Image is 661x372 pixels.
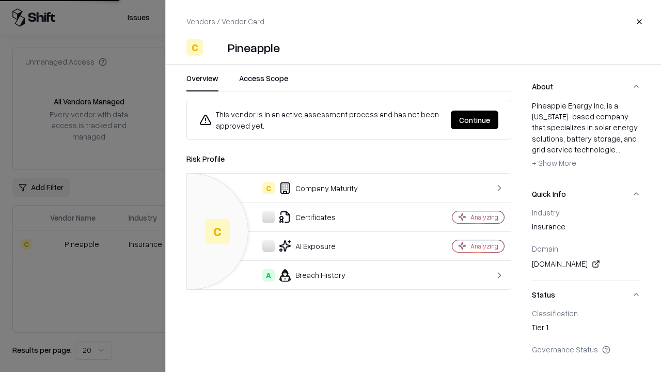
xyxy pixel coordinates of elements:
[532,244,640,253] div: Domain
[532,221,640,236] div: insurance
[186,152,511,165] div: Risk Profile
[195,182,416,194] div: Company Maturity
[186,16,264,27] p: Vendors / Vendor Card
[195,240,416,252] div: AI Exposure
[207,39,224,56] img: Pineapple
[532,208,640,281] div: Quick Info
[195,269,416,282] div: Breach History
[532,100,640,172] div: Pineapple Energy Inc. is a [US_STATE]-based company that specializes in solar energy solutions, b...
[532,100,640,180] div: About
[532,208,640,217] div: Industry
[239,73,288,91] button: Access Scope
[262,269,275,282] div: A
[532,73,640,100] button: About
[532,322,640,336] div: Tier 1
[532,345,640,354] div: Governance Status
[532,258,640,270] div: [DOMAIN_NAME]
[262,182,275,194] div: C
[616,145,620,154] span: ...
[532,308,640,318] div: Classification
[470,242,498,251] div: Analyzing
[532,281,640,308] button: Status
[532,158,576,167] span: + Show More
[186,39,203,56] div: C
[199,109,443,131] div: This vendor is in an active assessment process and has not been approved yet.
[205,219,230,244] div: C
[532,180,640,208] button: Quick Info
[195,211,416,223] div: Certificates
[186,73,218,91] button: Overview
[532,155,576,172] button: + Show More
[228,39,280,56] div: Pineapple
[451,111,498,129] button: Continue
[470,213,498,222] div: Analyzing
